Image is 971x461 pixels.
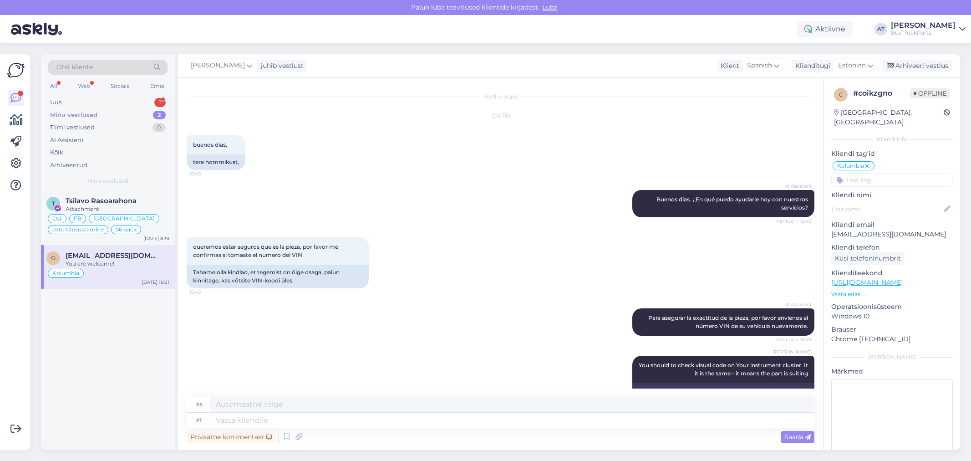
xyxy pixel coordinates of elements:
[7,61,25,79] img: Askly Logo
[189,289,224,296] span: 15:49
[50,161,87,170] div: Arhiveeritud
[187,92,814,101] div: Vestlus algas
[153,123,166,132] div: 0
[66,205,169,213] div: Attachment
[831,190,953,200] p: Kliendi nimi
[193,141,227,148] span: buenos dias,
[831,334,953,344] p: Chrome [TECHNICAL_ID]
[797,21,853,37] div: Aktiivne
[891,22,966,36] a: [PERSON_NAME]BusTruckParts
[853,88,910,99] div: # coikzgno
[639,362,809,377] span: You should to check visual code on Your instrument cluster. It it is the same - it means the part...
[831,290,953,298] p: Vaata edasi ...
[52,227,104,232] span: ostu täpsustamine
[784,433,811,441] span: Saada
[109,80,131,92] div: Socials
[831,367,953,376] p: Märkmed
[116,227,137,232] span: S6 back
[187,112,814,120] div: [DATE]
[832,204,942,214] input: Lisa nimi
[837,163,864,169] span: Kolumbia
[831,230,953,239] p: [EMAIL_ADDRESS][DOMAIN_NAME]
[153,111,166,120] div: 2
[773,348,812,355] span: [PERSON_NAME]
[87,177,128,185] span: Minu vestlused
[50,123,95,132] div: Tiimi vestlused
[891,29,956,36] div: BusTruckParts
[882,60,952,72] div: Arhiveeri vestlus
[66,251,160,260] span: olgalizeth03@gmail.com
[891,22,956,29] div: [PERSON_NAME]
[717,61,739,71] div: Klient
[142,279,169,286] div: [DATE] 16:01
[187,265,369,288] div: Tahame olla kindlad, et tegemist on õige osaga, palun kinnitage, kas võtsite VIN-koodi üles.
[831,268,953,278] p: Klienditeekond
[792,61,830,71] div: Klienditugi
[93,216,155,221] span: [GEOGRAPHIC_DATA]
[838,61,866,71] span: Estonian
[632,383,814,407] div: Debes verificar el código visual en el panel de instrumentos. Si es el mismo, significa que la pi...
[51,255,56,261] span: o
[187,431,275,443] div: Privaatne kommentaar
[74,216,81,221] span: FB
[52,271,79,276] span: Kolumbia
[50,136,84,145] div: AI Assistent
[839,91,843,98] span: c
[52,216,62,221] span: Ost
[56,62,93,72] span: Otsi kliente
[648,314,809,329] span: Para asegurar la exactitud de la pieza, por favor envíenos el número VIN de su vehículo nuevamente.
[189,170,224,177] span: 15:48
[50,148,63,157] div: Kõik
[257,61,304,71] div: juhib vestlust
[831,173,953,187] input: Lisa tag
[154,98,166,107] div: 1
[910,88,950,98] span: Offline
[143,235,169,242] div: [DATE] 8:39
[66,197,137,205] span: Tsilavo Rasoarahona
[834,108,944,127] div: [GEOGRAPHIC_DATA], [GEOGRAPHIC_DATA]
[831,302,953,312] p: Operatsioonisüsteem
[52,200,55,207] span: T
[831,252,905,265] div: Küsi telefoninumbrit
[191,61,245,71] span: [PERSON_NAME]
[50,98,61,107] div: Uus
[66,260,169,268] div: You are welcome!
[831,135,953,143] div: Kliendi info
[193,243,340,258] span: queremos estar seguros que es la pieza, por favor me confirmas si tomaste el numero del VIN
[539,3,560,11] span: Luba
[656,196,809,211] span: Buenos días. ¿En qué puedo ayudarle hoy con nuestros servicios?
[831,278,903,287] a: [URL][DOMAIN_NAME]
[776,336,812,343] span: Nähtud ✓ 15:49
[831,149,953,159] p: Kliendi tag'id
[831,220,953,230] p: Kliendi email
[48,80,59,92] div: All
[874,23,887,36] div: AT
[148,80,168,92] div: Email
[50,111,97,120] div: Minu vestlused
[187,154,245,170] div: tere hommikust,
[196,397,203,412] div: es
[831,353,953,361] div: [PERSON_NAME]
[778,183,812,190] span: AI Assistent
[76,80,92,92] div: Web
[196,413,202,428] div: et
[747,61,772,71] span: Spanish
[831,325,953,334] p: Brauser
[831,312,953,321] p: Windows 10
[776,218,812,225] span: Nähtud ✓ 15:49
[778,301,812,308] span: AI Assistent
[831,243,953,252] p: Kliendi telefon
